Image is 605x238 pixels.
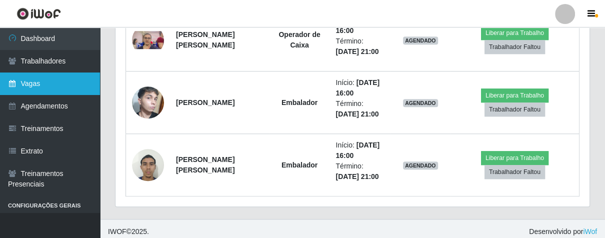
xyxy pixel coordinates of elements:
span: IWOF [108,227,126,235]
li: Término: [335,98,384,119]
li: Término: [335,36,384,57]
img: 1751852515483.jpeg [132,143,164,186]
img: 1748035113765.jpeg [132,31,164,49]
span: AGENDADO [403,36,438,44]
button: Liberar para Trabalho [481,26,548,40]
a: iWof [583,227,597,235]
strong: Operador de Caixa [278,30,320,49]
strong: [PERSON_NAME] [PERSON_NAME] [176,155,234,174]
strong: Embalador [281,161,317,169]
time: [DATE] 16:00 [335,78,379,97]
img: CoreUI Logo [16,7,61,20]
time: [DATE] 21:00 [335,47,378,55]
span: © 2025 . [108,226,149,237]
strong: [PERSON_NAME] [PERSON_NAME] [176,30,234,49]
time: [DATE] 21:00 [335,110,378,118]
li: Início: [335,140,384,161]
time: [DATE] 21:00 [335,172,378,180]
button: Liberar para Trabalho [481,88,548,102]
button: Liberar para Trabalho [481,151,548,165]
button: Trabalhador Faltou [484,40,545,54]
button: Trabalhador Faltou [484,102,545,116]
button: Trabalhador Faltou [484,165,545,179]
strong: [PERSON_NAME] [176,98,234,106]
span: Desenvolvido por [529,226,597,237]
span: AGENDADO [403,161,438,169]
span: AGENDADO [403,99,438,107]
strong: Embalador [281,98,317,106]
img: 1741780922783.jpeg [132,76,164,129]
li: Término: [335,161,384,182]
li: Início: [335,77,384,98]
time: [DATE] 16:00 [335,141,379,159]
